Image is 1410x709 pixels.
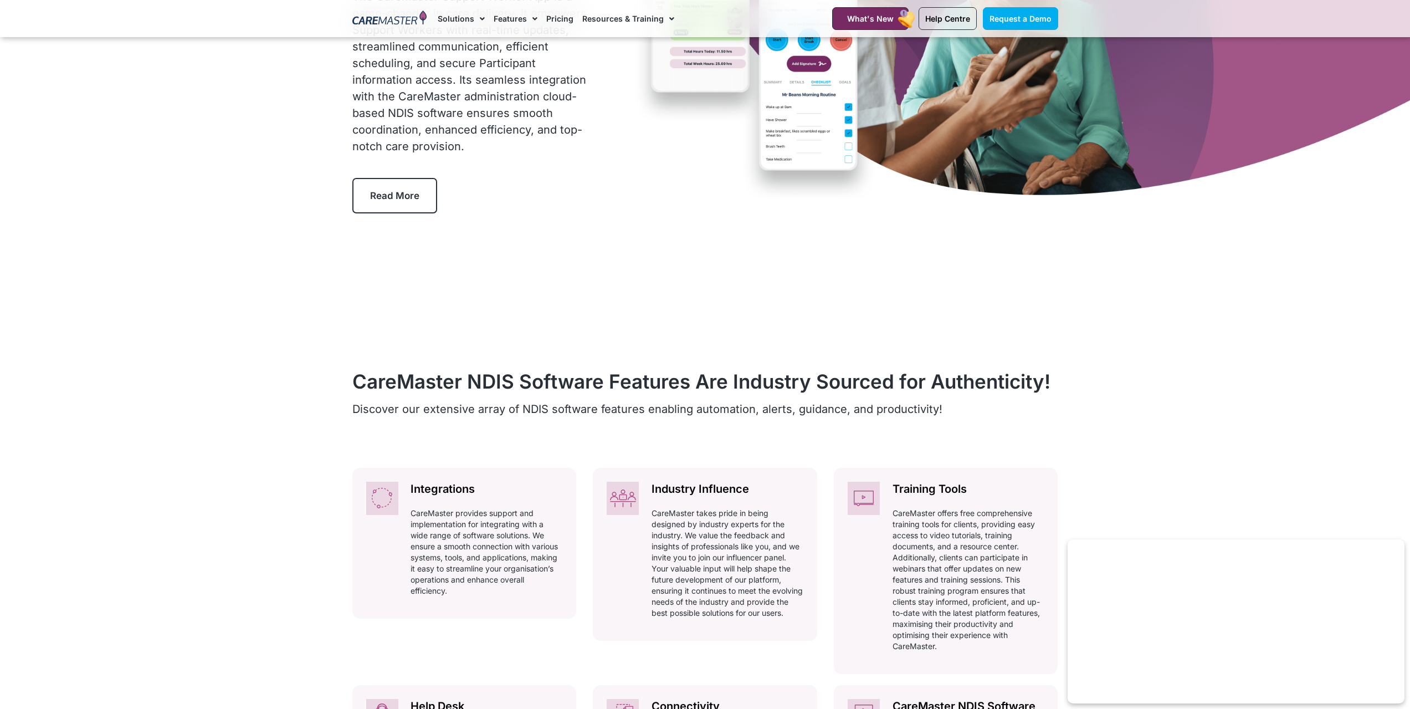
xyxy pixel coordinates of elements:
[925,14,970,23] span: Help Centre
[989,14,1052,23] span: Request a Demo
[352,178,437,213] a: Read More
[847,14,894,23] span: What's New
[893,508,1044,652] p: CareMaster offers free comprehensive training tools for clients, providing easy access to video t...
[370,190,419,201] span: Read More
[366,482,398,515] img: CareMaster NDIS CRM ensures seamless work integration with Xero and MYOB, optimising financial ma...
[848,482,880,515] img: CareMaster NDIS CRM provides clients with free training tools, including videos and guides, enhan...
[607,482,639,515] img: Industry-informed, CareMaster NDIS CRM integrates NDIS Support Worker and Participant Apps, showc...
[893,482,1044,497] h2: Training Tools
[832,7,909,30] a: What's New
[411,482,562,497] h2: Integrations
[352,11,427,27] img: CareMaster Logo
[1068,539,1404,703] iframe: Popup CTA
[352,370,1058,393] h2: CareMaster NDIS Software Features Are Industry Sourced for Authenticity!
[652,508,803,619] p: CareMaster takes pride in being designed by industry experts for the industry. We value the feedb...
[652,482,803,497] h2: Industry Influence
[919,7,977,30] a: Help Centre
[352,401,1058,417] p: Discover our extensive array of NDIS software features enabling automation, alerts, guidance, and...
[983,7,1058,30] a: Request a Demo
[411,508,562,596] p: CareMaster provides support and implementation for integrating with a wide range of software solu...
